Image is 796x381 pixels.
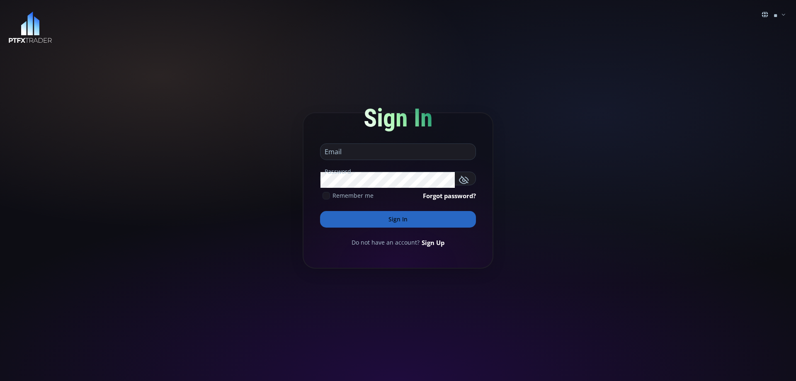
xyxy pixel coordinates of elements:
a: Sign Up [422,238,444,247]
button: Sign In [320,211,476,228]
div: Do not have an account? [320,238,476,247]
a: Forgot password? [423,191,476,200]
img: LOGO [8,12,52,44]
span: Sign In [364,103,433,133]
span: Remember me [332,191,374,200]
